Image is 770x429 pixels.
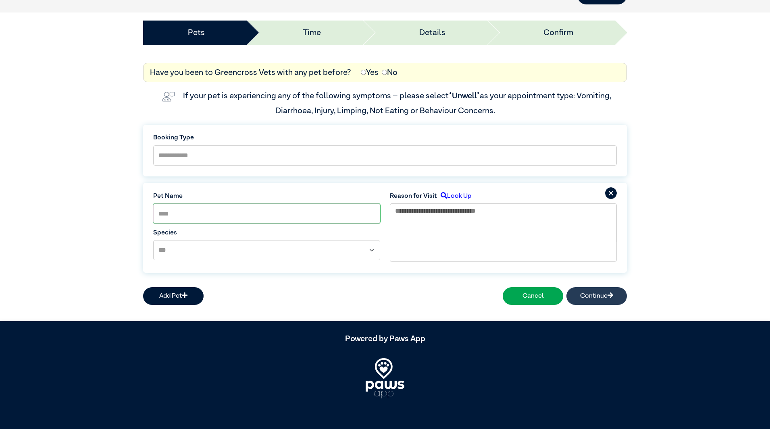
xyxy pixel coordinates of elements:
button: Cancel [503,287,563,305]
label: Reason for Visit [390,191,437,201]
h5: Powered by Paws App [143,334,627,344]
label: If your pet is experiencing any of the following symptoms – please select as your appointment typ... [183,92,613,114]
a: Pets [188,27,205,39]
img: vet [159,89,178,105]
span: “Unwell” [449,92,480,100]
input: No [382,70,387,75]
input: Yes [361,70,366,75]
img: PawsApp [366,358,404,398]
label: Pet Name [153,191,380,201]
button: Add Pet [143,287,204,305]
label: Species [153,228,380,238]
label: No [382,66,397,79]
label: Yes [361,66,379,79]
button: Continue [566,287,627,305]
label: Booking Type [153,133,617,143]
label: Have you been to Greencross Vets with any pet before? [150,66,351,79]
label: Look Up [437,191,471,201]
